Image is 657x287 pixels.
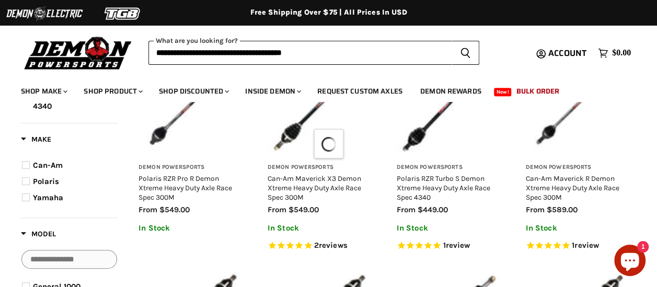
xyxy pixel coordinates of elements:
p: In Stock [139,224,241,233]
h3: Demon Powersports [525,164,628,171]
span: $549.00 [159,205,190,214]
a: Polaris RZR Turbo S Demon Xtreme Heavy Duty Axle Race Spec 4340 [397,174,490,201]
span: 1 reviews [572,240,599,250]
ul: Main menu [13,76,628,102]
span: review [574,240,599,250]
span: from [397,205,416,214]
span: 2 reviews [314,240,348,250]
span: reviews [319,240,348,250]
form: Product [148,41,479,65]
span: Rated 5.0 out of 5 stars 1 reviews [525,240,628,251]
span: Can-Am [33,160,63,170]
span: Rated 5.0 out of 5 stars 2 reviews [268,240,371,251]
a: $0.00 [593,45,636,61]
img: Can-Am Maverick X3 Demon Xtreme Heavy Duty Axle Race Spec 300M [268,53,371,156]
a: Demon Rewards [412,81,489,102]
span: Polaris [33,177,59,186]
span: Yamaha [33,193,63,202]
h3: Demon Powersports [139,164,241,171]
span: $0.00 [612,48,631,58]
p: In Stock [397,224,500,233]
a: Account [544,49,593,58]
img: Demon Electric Logo 2 [5,4,84,24]
img: Can-Am Maverick R Demon Xtreme Heavy Duty Axle Race Spec 300M [525,53,628,156]
a: Can-Am Maverick X3 Demon Xtreme Heavy Duty Axle Race Spec 300M [268,174,361,201]
span: from [525,205,544,214]
span: 1 reviews [443,240,470,250]
img: Polaris RZR Turbo S Demon Xtreme Heavy Duty Axle Race Spec 4340 [397,53,500,156]
a: Request Custom Axles [309,81,410,102]
p: In Stock [525,224,628,233]
h3: Demon Powersports [268,164,371,171]
span: $589.00 [546,205,577,214]
input: When autocomplete results are available use up and down arrows to review and enter to select [148,41,452,65]
inbox-online-store-chat: Shopify online store chat [611,245,649,279]
span: Model [21,229,56,238]
span: $549.00 [289,205,319,214]
span: from [268,205,286,214]
span: Rated 5.0 out of 5 stars 1 reviews [397,240,500,251]
span: $449.00 [418,205,448,214]
a: Inside Demon [237,81,307,102]
button: Search [452,41,479,65]
h3: Demon Powersports [397,164,500,171]
a: Shop Product [76,81,149,102]
span: Make [21,135,51,144]
a: Shop Make [13,81,74,102]
p: In Stock [268,224,371,233]
a: Bulk Order [509,81,567,102]
img: Polaris RZR Pro R Demon Xtreme Heavy Duty Axle Race Spec 300M [139,53,241,156]
button: Filter by Model [21,229,56,242]
a: Can-Am Maverick R Demon Xtreme Heavy Duty Axle Race Spec 300M [525,174,619,201]
img: TGB Logo 2 [84,4,162,24]
span: from [139,205,157,214]
span: review [445,240,470,250]
input: Search Options [21,250,117,269]
a: Polaris RZR Pro R Demon Xtreme Heavy Duty Axle Race Spec 300M [139,174,232,201]
span: Account [548,47,586,60]
a: Shop Discounted [151,81,235,102]
button: Filter by Make [21,134,51,147]
span: New! [494,88,512,96]
img: Demon Powersports [21,34,135,71]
